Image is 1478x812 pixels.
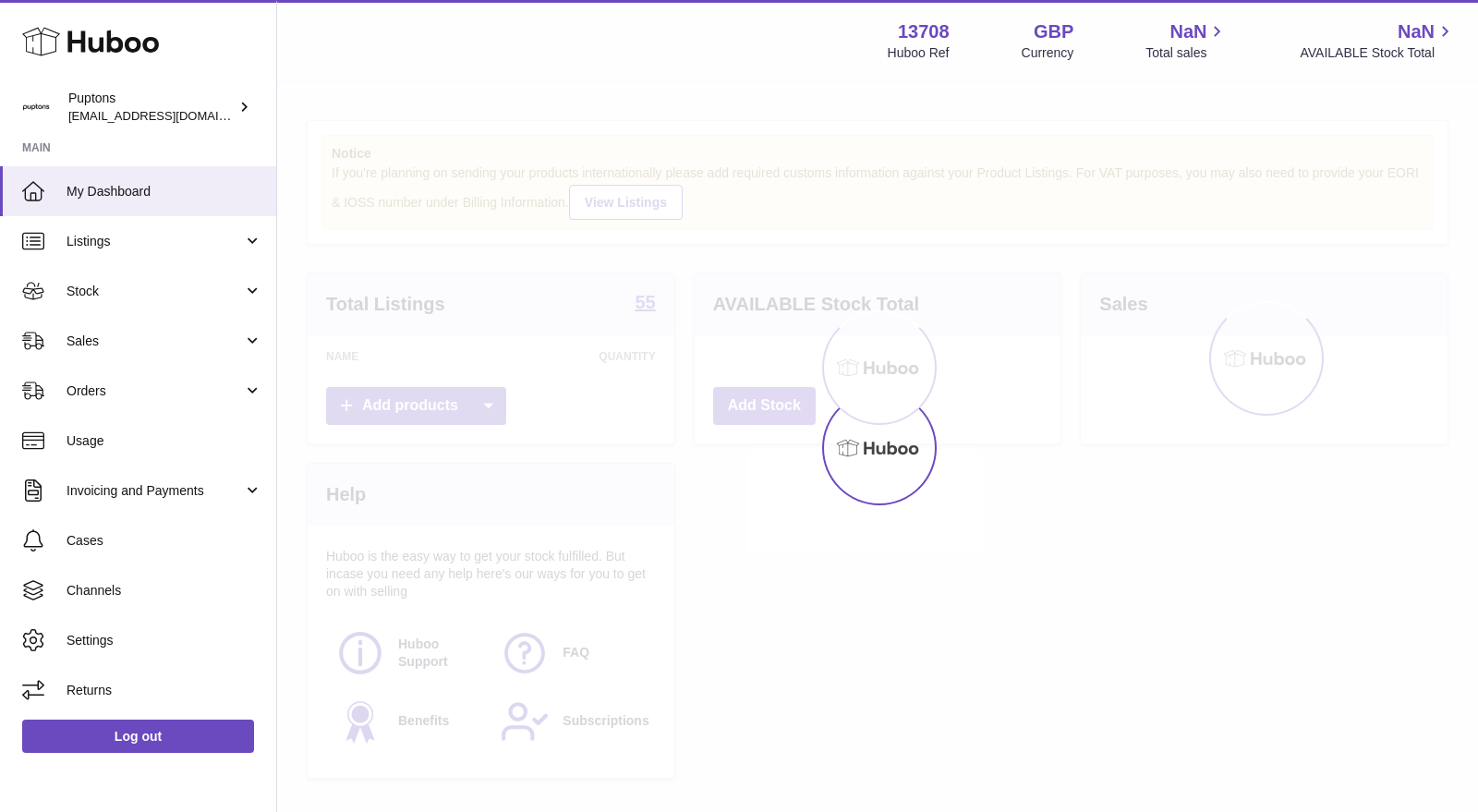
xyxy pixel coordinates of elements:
[67,682,262,699] span: Returns
[22,720,254,753] a: Log out
[1398,19,1435,44] span: NaN
[67,233,243,250] span: Listings
[67,333,243,350] span: Sales
[68,90,235,125] div: Puptons
[67,482,243,500] span: Invoicing and Payments
[1300,44,1456,62] span: AVAILABLE Stock Total
[1145,44,1228,62] span: Total sales
[67,382,243,400] span: Orders
[67,432,262,450] span: Usage
[22,93,50,121] img: hello@puptons.com
[1034,19,1073,44] strong: GBP
[67,283,243,300] span: Stock
[1169,19,1206,44] span: NaN
[67,532,262,550] span: Cases
[1022,44,1074,62] div: Currency
[1300,19,1456,62] a: NaN AVAILABLE Stock Total
[888,44,950,62] div: Huboo Ref
[67,582,262,600] span: Channels
[1145,19,1228,62] a: NaN Total sales
[67,632,262,649] span: Settings
[67,183,262,200] span: My Dashboard
[68,108,272,123] span: [EMAIL_ADDRESS][DOMAIN_NAME]
[898,19,950,44] strong: 13708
